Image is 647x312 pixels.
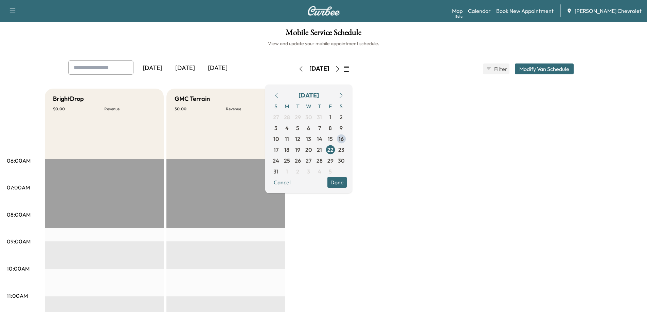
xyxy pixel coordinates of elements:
a: MapBeta [452,7,463,15]
button: Filter [483,63,509,74]
span: 7 [318,124,321,132]
span: 10 [273,135,279,143]
span: W [303,101,314,112]
p: $ 0.00 [175,106,226,112]
span: 16 [339,135,344,143]
p: $ 0.00 [53,106,104,112]
span: 18 [284,146,289,154]
span: 1 [329,113,331,121]
span: [PERSON_NAME] Chevrolet [575,7,642,15]
span: Filter [494,65,506,73]
span: 19 [295,146,300,154]
p: 07:00AM [7,183,30,191]
h1: Mobile Service Schedule [7,29,640,40]
div: Beta [455,14,463,19]
span: 5 [329,167,332,176]
a: Book New Appointment [496,7,554,15]
p: 10:00AM [7,264,30,273]
span: 14 [317,135,322,143]
span: S [336,101,347,112]
span: 2 [340,113,343,121]
span: 21 [317,146,322,154]
span: 15 [328,135,333,143]
span: 27 [273,113,279,121]
p: Revenue [104,106,156,112]
button: Modify Van Schedule [515,63,574,74]
div: [DATE] [201,60,234,76]
span: S [271,101,282,112]
span: 1 [286,167,288,176]
div: [DATE] [136,60,169,76]
span: 3 [307,167,310,176]
p: 08:00AM [7,210,31,219]
span: 6 [307,124,310,132]
span: 24 [273,157,279,165]
span: 31 [273,167,278,176]
span: 27 [306,157,311,165]
span: 23 [338,146,344,154]
p: 06:00AM [7,157,31,165]
span: 29 [295,113,301,121]
span: 4 [318,167,321,176]
h5: BrightDrop [53,94,84,104]
div: [DATE] [299,91,319,100]
img: Curbee Logo [307,6,340,16]
span: 17 [274,146,278,154]
h6: View and update your mobile appointment schedule. [7,40,640,47]
span: 11 [285,135,289,143]
span: 9 [340,124,343,132]
p: 09:00AM [7,237,31,245]
span: 2 [296,167,299,176]
span: 5 [296,124,299,132]
span: 25 [284,157,290,165]
span: 28 [284,113,290,121]
span: 31 [317,113,322,121]
span: 22 [327,146,334,154]
span: F [325,101,336,112]
span: T [292,101,303,112]
span: T [314,101,325,112]
span: 3 [274,124,277,132]
span: 12 [295,135,300,143]
p: Revenue [226,106,277,112]
button: Done [327,177,347,188]
button: Cancel [271,177,294,188]
div: [DATE] [309,65,329,73]
span: 30 [305,113,312,121]
h5: GMC Terrain [175,94,210,104]
span: 30 [338,157,344,165]
span: 28 [317,157,323,165]
p: 11:00AM [7,292,28,300]
span: 4 [285,124,289,132]
span: 8 [329,124,332,132]
span: M [282,101,292,112]
span: 29 [327,157,334,165]
a: Calendar [468,7,491,15]
span: 20 [305,146,312,154]
span: 26 [295,157,301,165]
span: 13 [306,135,311,143]
div: [DATE] [169,60,201,76]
